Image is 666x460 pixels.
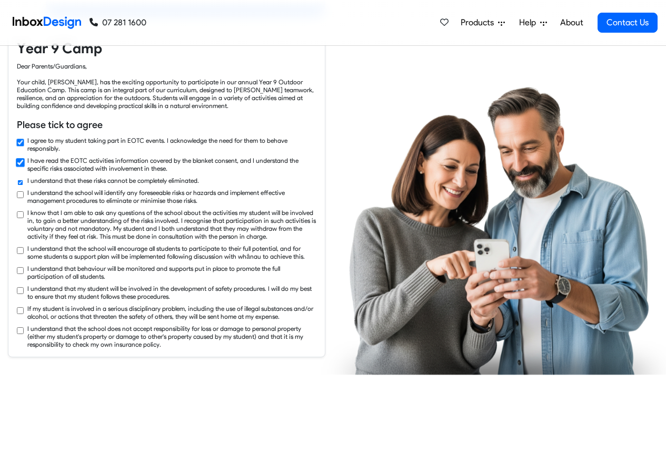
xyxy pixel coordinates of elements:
[27,136,316,152] label: I agree to my student taking part in EOTC events. I acknowledge the need for them to behave respo...
[17,118,316,132] h6: Please tick to agree
[557,12,586,33] a: About
[27,305,316,320] label: If my student is involved in a serious disciplinary problem, including the use of illegal substan...
[27,265,316,280] label: I understand that behaviour will be monitored and supports put in place to promote the full parti...
[27,177,199,184] label: I understand that these risks cannot be completely eliminated.
[27,156,316,172] label: I have read the EOTC activities information covered by the blanket consent, and I understand the ...
[17,62,316,110] div: Dear Parents/Guardians, Your child, [PERSON_NAME], has the exciting opportunity to participate in...
[27,209,316,240] label: I know that I am able to ask any questions of the school about the activities my student will be ...
[27,285,316,300] label: I understand that my student will be involved in the development of safety procedures. I will do ...
[17,39,316,58] h4: Year 9 Camp
[515,12,551,33] a: Help
[461,16,498,29] span: Products
[27,189,316,204] label: I understand the school will identify any foreseeable risks or hazards and implement effective ma...
[27,244,316,260] label: I understand that the school will encourage all students to participate to their full potential, ...
[90,16,146,29] a: 07 281 1600
[456,12,509,33] a: Products
[519,16,540,29] span: Help
[27,325,316,348] label: I understand that the school does not accept responsibility for loss or damage to personal proper...
[598,13,658,33] a: Contact Us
